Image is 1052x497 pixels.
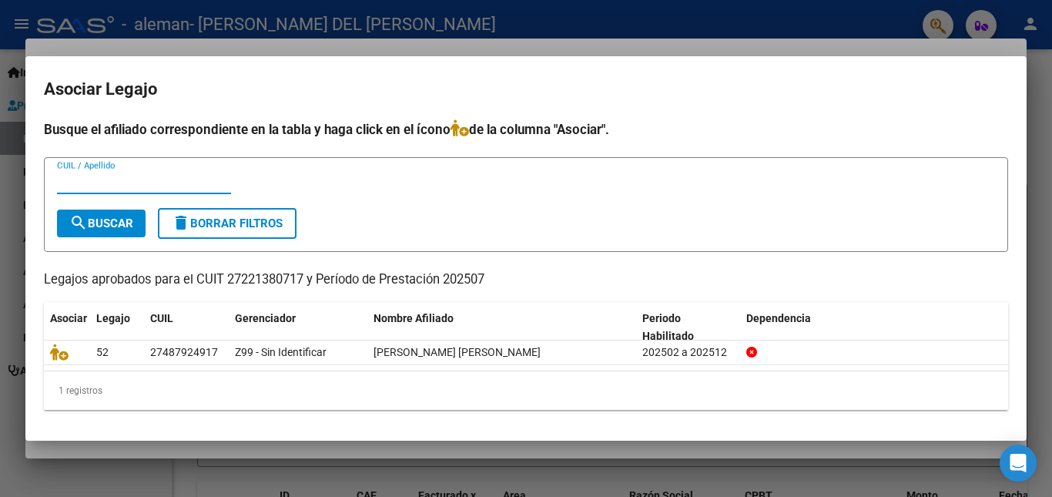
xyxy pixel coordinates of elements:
span: Nombre Afiliado [374,312,454,324]
div: 202502 a 202512 [642,344,734,361]
span: Periodo Habilitado [642,312,694,342]
mat-icon: delete [172,213,190,232]
datatable-header-cell: Nombre Afiliado [367,302,636,353]
span: 52 [96,346,109,358]
span: Asociar [50,312,87,324]
span: Z99 - Sin Identificar [235,346,327,358]
span: Dependencia [746,312,811,324]
span: Gerenciador [235,312,296,324]
p: Legajos aprobados para el CUIT 27221380717 y Período de Prestación 202507 [44,270,1008,290]
div: Open Intercom Messenger [1000,445,1037,482]
datatable-header-cell: Asociar [44,302,90,353]
span: Legajo [96,312,130,324]
span: MOYANO FELICITAS JAZMIN [374,346,541,358]
datatable-header-cell: Gerenciador [229,302,367,353]
h4: Busque el afiliado correspondiente en la tabla y haga click en el ícono de la columna "Asociar". [44,119,1008,139]
span: Buscar [69,217,133,230]
button: Buscar [57,210,146,237]
div: 1 registros [44,371,1008,410]
datatable-header-cell: CUIL [144,302,229,353]
datatable-header-cell: Legajo [90,302,144,353]
button: Borrar Filtros [158,208,297,239]
span: Borrar Filtros [172,217,283,230]
mat-icon: search [69,213,88,232]
datatable-header-cell: Dependencia [740,302,1009,353]
datatable-header-cell: Periodo Habilitado [636,302,740,353]
h2: Asociar Legajo [44,75,1008,104]
div: 27487924917 [150,344,218,361]
span: CUIL [150,312,173,324]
